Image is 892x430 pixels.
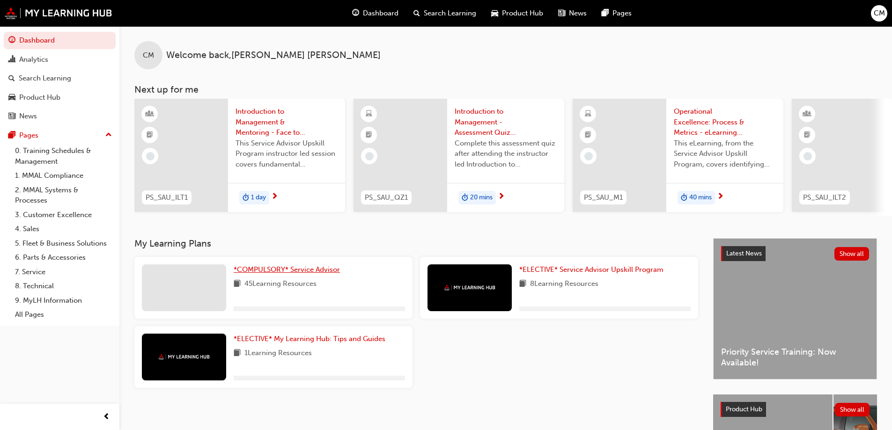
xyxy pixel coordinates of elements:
span: car-icon [8,94,15,102]
button: Pages [4,127,116,144]
span: duration-icon [462,192,468,204]
span: PS_SAU_ILT2 [803,192,846,203]
span: duration-icon [243,192,249,204]
span: guage-icon [352,7,359,19]
a: 3. Customer Excellence [11,208,116,222]
a: 8. Technical [11,279,116,293]
span: learningResourceType_ELEARNING-icon [585,108,591,120]
a: pages-iconPages [594,4,639,23]
span: booktick-icon [147,129,153,141]
span: Product Hub [726,405,762,413]
a: 9. MyLH Information [11,293,116,308]
a: Latest NewsShow allPriority Service Training: Now Available! [713,238,877,379]
span: car-icon [491,7,498,19]
span: *ELECTIVE* Service Advisor Upskill Program [519,265,663,274]
span: learningResourceType_INSTRUCTOR_LED-icon [147,108,153,120]
div: Search Learning [19,73,71,84]
button: CM [871,5,887,22]
span: 40 mins [689,192,712,203]
a: *ELECTIVE* Service Advisor Upskill Program [519,264,667,275]
span: search-icon [413,7,420,19]
img: mmal [444,284,495,291]
span: learningRecordVerb_NONE-icon [584,152,593,160]
span: PS_SAU_QZ1 [365,192,408,203]
span: next-icon [498,193,505,201]
span: next-icon [717,193,724,201]
span: Product Hub [502,8,543,19]
span: book-icon [234,348,241,359]
span: learningRecordVerb_NONE-icon [365,152,374,160]
div: Pages [19,130,38,141]
a: PS_SAU_QZ1Introduction to Management - Assessment Quiz (Service Advisor Upskill Program)Complete ... [354,99,564,212]
span: Welcome back , [PERSON_NAME] [PERSON_NAME] [166,50,381,61]
a: 0. Training Schedules & Management [11,144,116,168]
span: 1 day [251,192,266,203]
span: Introduction to Management - Assessment Quiz (Service Advisor Upskill Program) [455,106,557,138]
a: News [4,108,116,125]
h3: Next up for me [119,84,892,95]
span: learningRecordVerb_NONE-icon [146,152,155,160]
span: Priority Service Training: Now Available! [721,347,869,368]
span: News [569,8,587,19]
button: DashboardAnalyticsSearch LearningProduct HubNews [4,30,116,127]
span: Introduction to Management & Mentoring - Face to Face Instructor Led Training (Service Advisor Up... [236,106,338,138]
a: Search Learning [4,70,116,87]
button: Show all [834,247,870,261]
span: Pages [612,8,632,19]
img: mmal [158,354,210,360]
a: All Pages [11,307,116,322]
span: search-icon [8,74,15,83]
a: 1. MMAL Compliance [11,168,116,183]
a: 4. Sales [11,222,116,236]
span: booktick-icon [366,129,372,141]
span: booktick-icon [585,129,591,141]
span: CM [143,50,154,61]
a: 6. Parts & Accessories [11,250,116,265]
a: Analytics [4,51,116,68]
a: 7. Service [11,265,116,279]
span: pages-icon [602,7,609,19]
a: Product HubShow all [721,402,870,417]
span: pages-icon [8,131,15,140]
span: news-icon [558,7,565,19]
a: car-iconProduct Hub [484,4,551,23]
button: Show all [835,403,870,416]
span: prev-icon [103,411,110,423]
a: 2. MMAL Systems & Processes [11,183,116,208]
span: Search Learning [424,8,476,19]
a: 5. Fleet & Business Solutions [11,236,116,251]
span: CM [874,8,885,19]
a: *ELECTIVE* My Learning Hub: Tips and Guides [234,334,389,344]
span: up-icon [105,129,112,141]
span: guage-icon [8,36,15,45]
span: PS_SAU_ILT1 [146,192,188,203]
span: 1 Learning Resources [244,348,312,359]
span: next-icon [271,193,278,201]
span: This Service Advisor Upskill Program instructor led session covers fundamental management styles ... [236,138,338,170]
span: PS_SAU_M1 [584,192,623,203]
h3: My Learning Plans [134,238,698,249]
span: Dashboard [363,8,398,19]
a: Product Hub [4,89,116,106]
a: *COMPULSORY* Service Advisor [234,264,344,275]
span: duration-icon [681,192,687,204]
span: 8 Learning Resources [530,278,598,290]
div: Product Hub [19,92,60,103]
img: mmal [5,7,112,19]
a: PS_SAU_ILT1Introduction to Management & Mentoring - Face to Face Instructor Led Training (Service... [134,99,345,212]
span: This eLearning, from the Service Advisor Upskill Program, covers identifying areas for improvemen... [674,138,776,170]
span: 45 Learning Resources [244,278,317,290]
span: learningResourceType_ELEARNING-icon [366,108,372,120]
span: chart-icon [8,56,15,64]
span: news-icon [8,112,15,121]
span: book-icon [519,278,526,290]
span: book-icon [234,278,241,290]
a: guage-iconDashboard [345,4,406,23]
span: booktick-icon [804,129,811,141]
span: learningResourceType_INSTRUCTOR_LED-icon [804,108,811,120]
a: search-iconSearch Learning [406,4,484,23]
a: Dashboard [4,32,116,49]
a: PS_SAU_M1Operational Excellence: Process & Metrics - eLearning Module (Service Advisor Upskill Pr... [573,99,783,212]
